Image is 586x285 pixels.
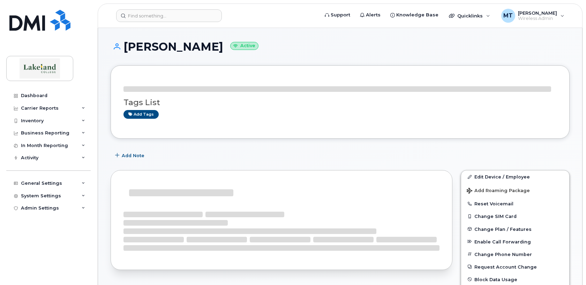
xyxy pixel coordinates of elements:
small: Active [230,42,258,50]
button: Add Roaming Package [461,183,569,197]
button: Reset Voicemail [461,197,569,210]
span: Change Plan / Features [474,226,532,232]
button: Change Phone Number [461,248,569,261]
span: Add Roaming Package [467,188,530,195]
span: Enable Call Forwarding [474,239,531,244]
button: Request Account Change [461,261,569,273]
a: Add tags [123,110,159,119]
h3: Tags List [123,98,557,107]
button: Change SIM Card [461,210,569,222]
button: Change Plan / Features [461,223,569,235]
span: Add Note [122,152,144,159]
h1: [PERSON_NAME] [111,41,570,53]
button: Enable Call Forwarding [461,235,569,248]
button: Add Note [111,149,150,162]
a: Edit Device / Employee [461,170,569,183]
